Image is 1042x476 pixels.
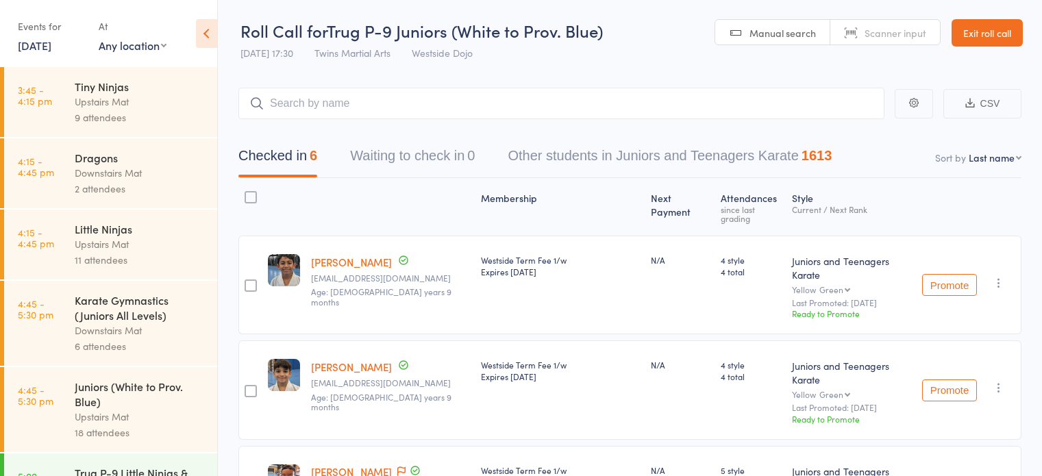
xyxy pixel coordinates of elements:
time: 3:45 - 4:15 pm [18,84,52,106]
img: image1740785308.png [268,359,300,391]
div: Yellow [792,285,911,294]
div: Last name [969,151,1015,164]
div: Downstairs Mat [75,323,206,338]
small: alokggoswami@gmail.com [311,378,470,388]
a: [PERSON_NAME] [311,255,392,269]
a: 3:45 -4:15 pmTiny NinjasUpstairs Mat9 attendees [4,67,217,137]
span: 4 total [721,266,782,277]
div: Ready to Promote [792,308,911,319]
div: Atten­dances [715,184,787,229]
a: 4:15 -4:45 pmDragonsDownstairs Mat2 attendees [4,138,217,208]
div: Any location [99,38,166,53]
span: Trug P-9 Juniors (White to Prov. Blue) [327,19,603,42]
div: Ready to Promote [792,413,911,425]
div: 0 [467,148,475,163]
small: Last Promoted: [DATE] [792,298,911,308]
span: 4 style [721,254,782,266]
div: Expires [DATE] [481,266,640,277]
div: 9 attendees [75,110,206,125]
div: 6 attendees [75,338,206,354]
div: Events for [18,15,85,38]
div: N/A [651,464,710,476]
label: Sort by [935,151,966,164]
div: Yellow [792,390,911,399]
img: image1740785354.png [268,254,300,286]
span: Westside Dojo [412,46,473,60]
a: Exit roll call [952,19,1023,47]
span: [DATE] 17:30 [240,46,293,60]
small: akhileshgoswami@gmail.com [311,273,470,283]
span: Manual search [749,26,816,40]
div: At [99,15,166,38]
button: Promote [922,379,977,401]
div: Expires [DATE] [481,371,640,382]
div: 1613 [802,148,832,163]
a: [DATE] [18,38,51,53]
div: Little Ninjas [75,221,206,236]
input: Search by name [238,88,884,119]
span: 4 style [721,359,782,371]
time: 4:15 - 4:45 pm [18,227,54,249]
div: Next Payment [645,184,715,229]
a: 4:15 -4:45 pmLittle NinjasUpstairs Mat11 attendees [4,210,217,279]
button: Promote [922,274,977,296]
div: 2 attendees [75,181,206,197]
div: since last grading [721,205,782,223]
div: 18 attendees [75,425,206,440]
span: Age: [DEMOGRAPHIC_DATA] years 9 months [311,391,451,412]
div: Westside Term Fee 1/w [481,254,640,277]
div: Juniors and Teenagers Karate [792,254,911,281]
div: Upstairs Mat [75,94,206,110]
button: Other students in Juniors and Teenagers Karate1613 [508,141,832,177]
span: 5 style [721,464,782,476]
div: Downstairs Mat [75,165,206,181]
div: Karate Gymnastics (Juniors All Levels) [75,292,206,323]
time: 4:45 - 5:30 pm [18,384,53,406]
a: 4:45 -5:30 pmKarate Gymnastics (Juniors All Levels)Downstairs Mat6 attendees [4,281,217,366]
div: Upstairs Mat [75,236,206,252]
div: Green [819,285,843,294]
span: 4 total [721,371,782,382]
button: Waiting to check in0 [350,141,475,177]
a: [PERSON_NAME] [311,360,392,374]
a: 4:45 -5:30 pmJuniors (White to Prov. Blue)Upstairs Mat18 attendees [4,367,217,452]
button: CSV [943,89,1021,118]
button: Checked in6 [238,141,317,177]
div: 11 attendees [75,252,206,268]
div: Membership [475,184,645,229]
div: Current / Next Rank [792,205,911,214]
div: N/A [651,359,710,371]
div: N/A [651,254,710,266]
span: Twins Martial Arts [314,46,390,60]
div: Juniors (White to Prov. Blue) [75,379,206,409]
div: Juniors and Teenagers Karate [792,359,911,386]
div: Tiny Ninjas [75,79,206,94]
div: Westside Term Fee 1/w [481,359,640,382]
span: Roll Call for [240,19,327,42]
time: 4:15 - 4:45 pm [18,155,54,177]
div: 6 [310,148,317,163]
span: Age: [DEMOGRAPHIC_DATA] years 9 months [311,286,451,307]
span: Scanner input [865,26,926,40]
div: Style [786,184,917,229]
small: Last Promoted: [DATE] [792,403,911,412]
div: Upstairs Mat [75,409,206,425]
div: Green [819,390,843,399]
div: Dragons [75,150,206,165]
time: 4:45 - 5:30 pm [18,298,53,320]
